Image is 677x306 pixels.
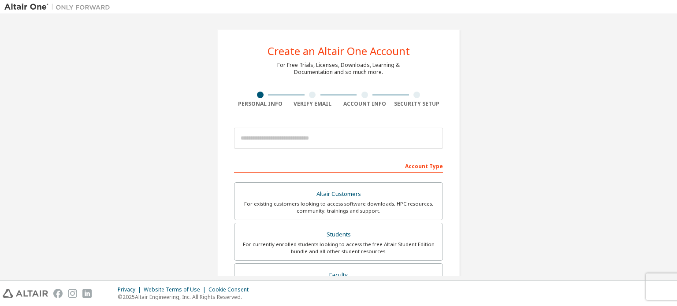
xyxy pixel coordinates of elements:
[277,62,400,76] div: For Free Trials, Licenses, Downloads, Learning & Documentation and so much more.
[240,229,437,241] div: Students
[240,269,437,281] div: Faculty
[391,100,443,107] div: Security Setup
[82,289,92,298] img: linkedin.svg
[4,3,115,11] img: Altair One
[240,200,437,214] div: For existing customers looking to access software downloads, HPC resources, community, trainings ...
[240,241,437,255] div: For currently enrolled students looking to access the free Altair Student Edition bundle and all ...
[53,289,63,298] img: facebook.svg
[234,159,443,173] div: Account Type
[68,289,77,298] img: instagram.svg
[338,100,391,107] div: Account Info
[118,286,144,293] div: Privacy
[234,100,286,107] div: Personal Info
[268,46,410,56] div: Create an Altair One Account
[3,289,48,298] img: altair_logo.svg
[286,100,339,107] div: Verify Email
[144,286,208,293] div: Website Terms of Use
[118,293,254,301] p: © 2025 Altair Engineering, Inc. All Rights Reserved.
[240,188,437,200] div: Altair Customers
[208,286,254,293] div: Cookie Consent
